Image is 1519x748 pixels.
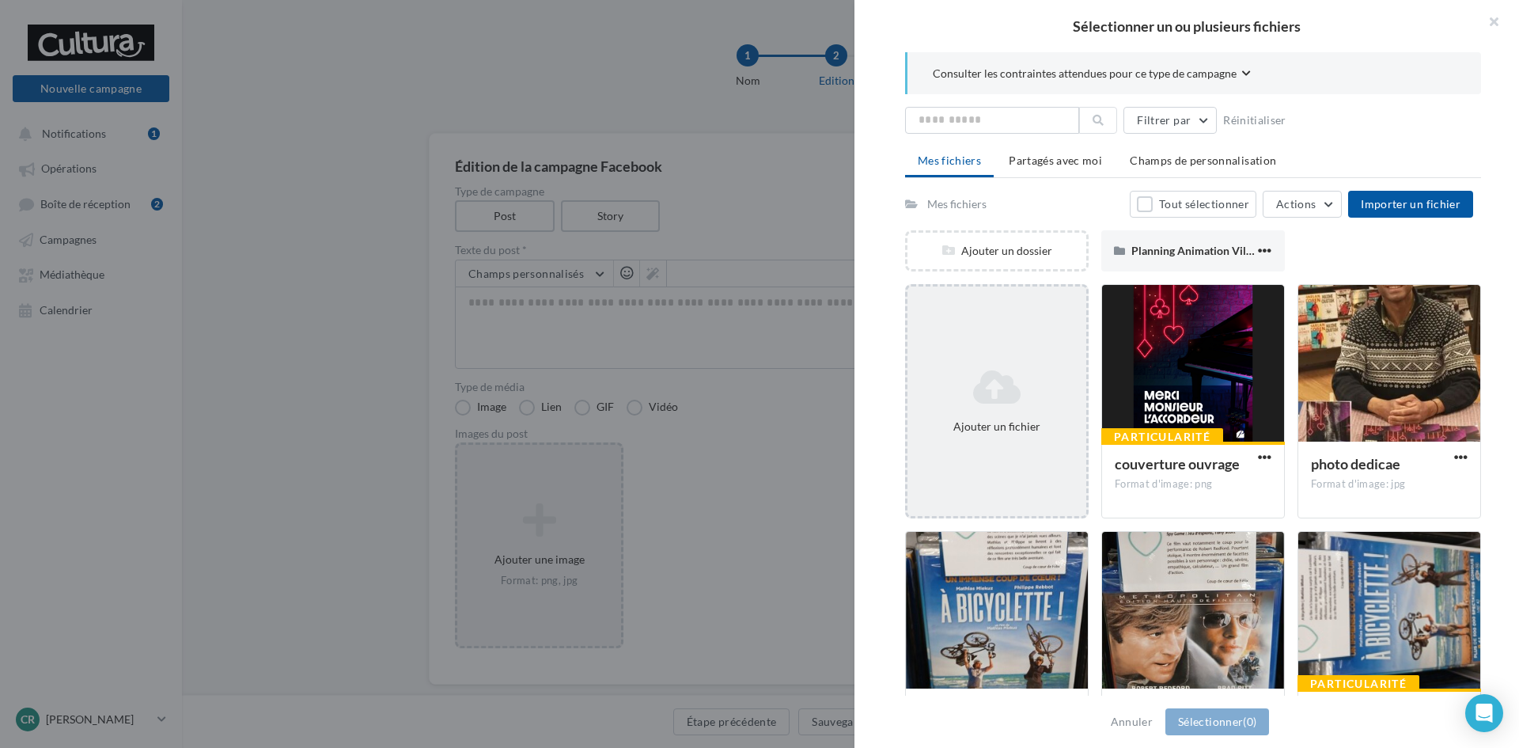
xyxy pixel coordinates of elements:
[918,154,981,167] span: Mes fichiers
[914,419,1080,435] div: Ajouter un fichier
[907,243,1086,259] div: Ajouter un dossier
[1297,675,1419,693] div: Particularité
[1243,715,1256,728] span: (0)
[1263,191,1342,218] button: Actions
[1101,428,1223,446] div: Particularité
[880,19,1494,33] h2: Sélectionner un ou plusieurs fichiers
[1131,244,1349,257] span: Planning Animation Villennes (29.7 x 42 cm)
[1348,191,1473,218] button: Importer un fichier
[1276,197,1316,211] span: Actions
[1115,455,1240,473] span: couverture ouvrage
[1104,712,1159,731] button: Annuler
[933,65,1251,85] button: Consulter les contraintes attendues pour ce type de campagne
[1115,477,1271,492] div: Format d'image: png
[1217,111,1293,130] button: Réinitialiser
[1130,191,1256,218] button: Tout sélectionner
[927,196,987,212] div: Mes fichiers
[1123,107,1217,134] button: Filtrer par
[1465,694,1503,732] div: Open Intercom Messenger
[933,66,1237,82] span: Consulter les contraintes attendues pour ce type de campagne
[1311,477,1468,492] div: Format d'image: jpg
[1311,455,1400,473] span: photo dedicae
[1130,154,1276,167] span: Champs de personnalisation
[1361,197,1460,211] span: Importer un fichier
[1165,708,1269,735] button: Sélectionner(0)
[1009,154,1102,167] span: Partagés avec moi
